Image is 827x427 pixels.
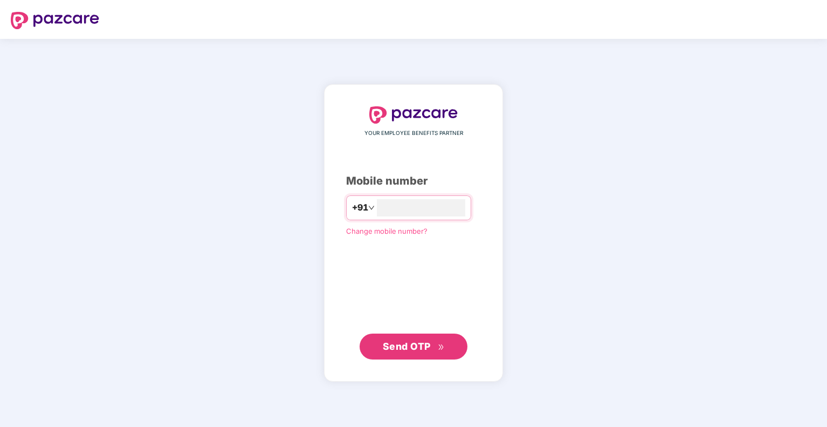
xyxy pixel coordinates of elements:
span: down [368,205,375,211]
span: Send OTP [383,341,431,352]
a: Change mobile number? [346,227,428,235]
img: logo [11,12,99,29]
span: +91 [352,201,368,214]
span: YOUR EMPLOYEE BENEFITS PARTNER [364,129,463,138]
div: Mobile number [346,173,481,189]
span: double-right [438,344,445,351]
button: Send OTPdouble-right [360,334,467,360]
img: logo [369,106,458,124]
